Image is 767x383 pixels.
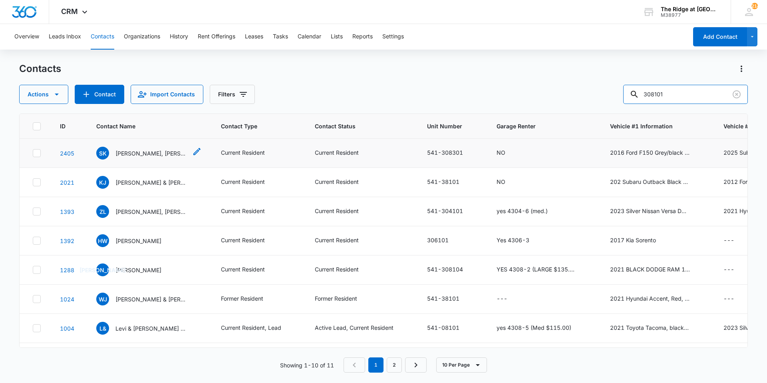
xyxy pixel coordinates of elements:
span: Contact Name [96,122,190,130]
span: HW [96,234,109,247]
div: Contact Type - Current Resident - Select to Edit Field [221,265,279,275]
div: 2021 Toyota Tacoma, black, CUK-Y78, permit # 1048 [610,323,690,332]
div: Contact Status - Current Resident - Select to Edit Field [315,236,373,245]
div: Former Resident [315,294,357,303]
div: Garage Renter - Yes 4306-3 - Select to Edit Field [497,236,544,245]
div: Current Resident [221,178,265,186]
div: Current Resident [221,265,265,273]
div: Vehicle #2 Information - - Select to Edit Field [723,236,749,245]
span: WJ [96,293,109,305]
div: 2016 Ford F150 Grey/black Tag:(346982E) [610,148,690,157]
div: Contact Status - Current Resident - Select to Edit Field [315,207,373,216]
div: 2021 Hyundai Accent, Red, NAJ-968 [610,294,690,303]
div: Vehicle #1 Information - 2021 Toyota Tacoma, black, CUK-Y78, permit # 1048 - Select to Edit Field [610,323,704,333]
button: Settings [382,24,404,50]
div: 541-308301 [427,148,463,157]
div: Garage Renter - - Select to Edit Field [497,294,522,304]
button: Import Contacts [131,85,203,104]
span: ID [60,122,66,130]
nav: Pagination [344,357,427,373]
span: Unit Number [427,122,477,130]
p: [PERSON_NAME], [PERSON_NAME] & [PERSON_NAME] [115,149,187,158]
div: Garage Renter - NO - Select to Edit Field [497,178,520,187]
div: NO [497,148,505,157]
button: Leases [245,24,263,50]
div: Garage Renter - YES 4308-2 (LARGE $135.00) - Select to Edit Field [497,265,591,275]
h1: Contacts [19,63,61,75]
button: Leads Inbox [49,24,81,50]
div: Unit Number - 541-308104 - Select to Edit Field [427,265,477,275]
div: account name [661,6,719,12]
button: History [170,24,188,50]
span: Contact Status [315,122,396,130]
div: Contact Name - Levi & Dayvie Goode & Cheyanne Sevestre - Select to Edit Field [96,322,202,335]
button: Add Contact [75,85,124,104]
div: Current Resident [315,265,359,273]
p: [PERSON_NAME] & [PERSON_NAME] [115,178,187,187]
div: Unit Number - 541-38101 - Select to Edit Field [427,294,474,304]
button: Rent Offerings [198,24,235,50]
div: yes 4308-5 (Med $115.00) [497,323,571,332]
div: 2023 Silver Nissan Versa DDJK59 [610,207,690,215]
div: Unit Number - 541-08101 - Select to Edit Field [427,323,474,333]
div: 541-304101 [427,207,463,215]
button: Filters [210,85,255,104]
div: Current Resident [315,236,359,244]
div: Vehicle #2 Information - - Select to Edit Field [723,294,749,304]
div: Unit Number - 541-304101 - Select to Edit Field [427,207,477,216]
a: Navigate to contact details page for Josh A. Morgan [60,267,74,273]
span: Vehicle #1 Information [610,122,704,130]
div: Current Resident, Lead [221,323,281,332]
div: --- [723,236,734,245]
div: 541-308104 [427,265,463,273]
div: Former Resident [221,294,263,303]
div: NO [497,178,505,186]
span: SK [96,147,109,160]
div: Contact Name - Zachary Logan, Bethany & Devin Gregg - Select to Edit Field [96,205,202,218]
button: Actions [19,85,68,104]
div: Vehicle #1 Information - 2021 BLACK DODGE RAM 1500 TAG:(AWW-P78) - Select to Edit Field [610,265,704,275]
button: Actions [735,62,748,75]
button: Organizations [124,24,160,50]
div: Contact Status - Current Resident - Select to Edit Field [315,148,373,158]
button: Reports [352,24,373,50]
em: 1 [368,357,383,373]
button: Calendar [298,24,321,50]
div: Vehicle #1 Information - 2023 Silver Nissan Versa DDJK59 - Select to Edit Field [610,207,704,216]
div: Contact Name - Josh A. Morgan - Select to Edit Field [96,263,176,276]
a: Page 2 [387,357,402,373]
span: Contact Type [221,122,284,130]
div: Contact Name - Heather Watson - Select to Edit Field [96,234,176,247]
div: Contact Status - Former Resident - Select to Edit Field [315,294,372,304]
p: [PERSON_NAME] [115,266,161,274]
a: Navigate to contact details page for Kristopher Junga & Ashley Hanes [60,179,74,186]
span: [PERSON_NAME] [96,263,109,276]
p: Levi & [PERSON_NAME] & [PERSON_NAME] [115,324,187,333]
div: --- [723,294,734,304]
div: Current Resident [315,178,359,186]
button: Tasks [273,24,288,50]
div: Vehicle #1 Information - 2016 Ford F150 Grey/black Tag:(346982E) - Select to Edit Field [610,148,704,158]
div: --- [497,294,507,304]
div: notifications count [751,3,758,9]
div: account id [661,12,719,18]
div: Vehicle #1 Information - 2021 Hyundai Accent, Red, NAJ-968 - Select to Edit Field [610,294,704,304]
div: Contact Name - Kristopher Junga & Ashley Hanes - Select to Edit Field [96,176,202,189]
div: 541-38101 [427,178,459,186]
button: Overview [14,24,39,50]
p: [PERSON_NAME] [115,237,161,245]
div: 2021 BLACK DODGE RAM 1500 TAG:(AWW-P78) [610,265,690,273]
span: 214 [751,3,758,9]
div: Current Resident [221,236,265,244]
button: Add Contact [693,27,747,46]
div: Garage Renter - yes 4308-5 (Med $115.00) - Select to Edit Field [497,323,586,333]
div: Yes 4306-3 [497,236,529,244]
div: Vehicle #1 Information - 202 Subaru Outback Black Tag:(CZQ-805) - Select to Edit Field [610,178,704,187]
div: Contact Status - Current Resident - Select to Edit Field [315,265,373,275]
input: Search Contacts [623,85,748,104]
div: Vehicle #2 Information - - Select to Edit Field [723,265,749,275]
div: Contact Type - Current Resident - Select to Edit Field [221,207,279,216]
p: [PERSON_NAME], [PERSON_NAME] & [PERSON_NAME] [115,207,187,216]
div: Garage Renter - yes 4304-6 (med.) - Select to Edit Field [497,207,562,216]
div: Current Resident [221,207,265,215]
